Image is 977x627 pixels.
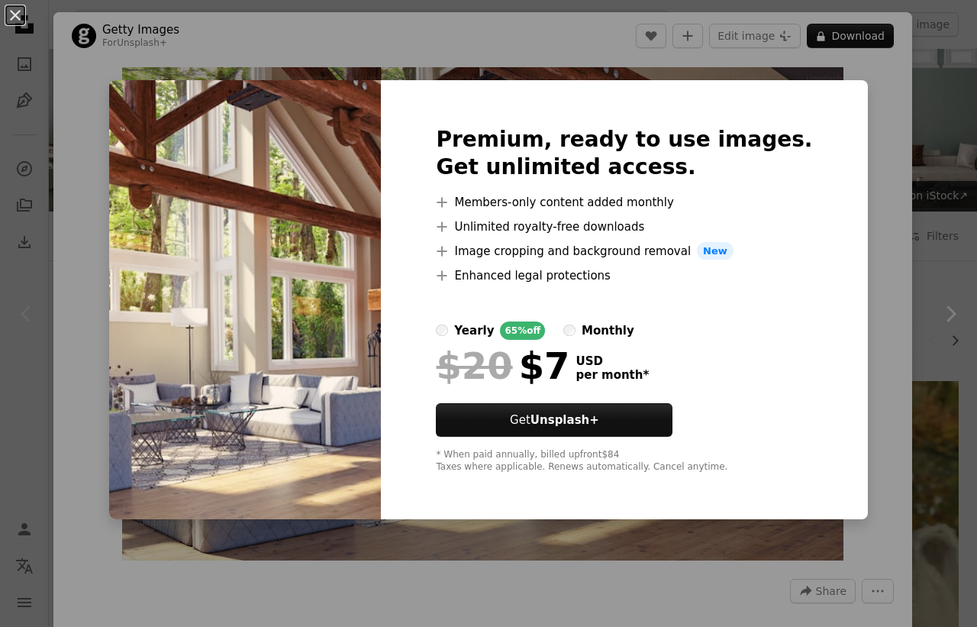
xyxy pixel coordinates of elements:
[436,346,512,386] span: $20
[436,403,672,437] button: GetUnsplash+
[454,322,494,340] div: yearly
[697,242,734,260] span: New
[530,413,599,427] strong: Unsplash+
[109,80,381,520] img: premium_photo-1661880216950-f796ebd1b18e
[582,322,634,340] div: monthly
[576,368,649,382] span: per month *
[436,267,812,285] li: Enhanced legal protections
[436,218,812,236] li: Unlimited royalty-free downloads
[576,354,649,368] span: USD
[436,325,448,337] input: yearly65%off
[500,322,545,340] div: 65% off
[436,126,812,181] h2: Premium, ready to use images. Get unlimited access.
[436,346,569,386] div: $7
[436,193,812,212] li: Members-only content added monthly
[436,242,812,260] li: Image cropping and background removal
[436,449,812,473] div: * When paid annually, billed upfront $84 Taxes where applicable. Renews automatically. Cancel any...
[563,325,576,337] input: monthly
